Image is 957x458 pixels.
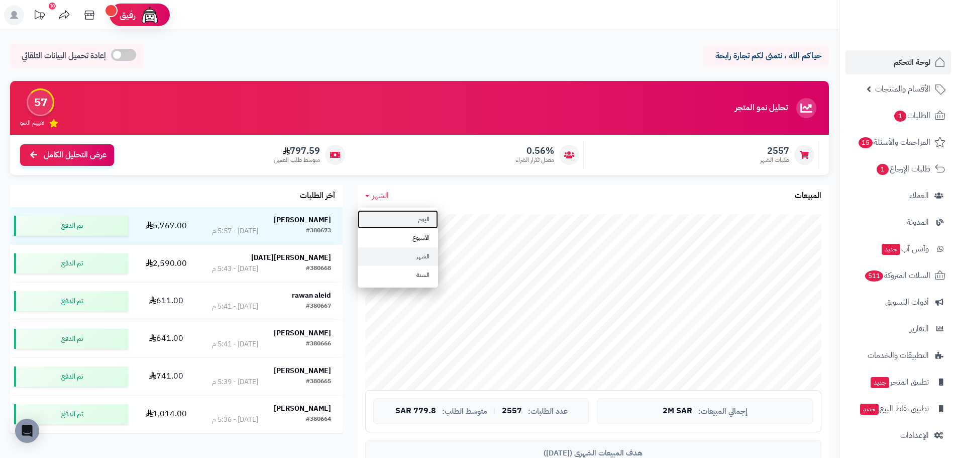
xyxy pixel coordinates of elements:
[251,252,331,263] strong: [PERSON_NAME][DATE]
[760,156,789,164] span: طلبات الشهر
[358,266,438,285] a: السنة
[132,320,200,357] td: 641.00
[132,283,200,320] td: 611.00
[876,162,930,176] span: طلبات الإرجاع
[864,270,884,282] span: 511
[306,415,331,425] div: #380664
[14,367,128,387] div: تم الدفع
[875,82,930,96] span: الأقسام والمنتجات
[212,415,258,425] div: [DATE] - 5:36 م
[372,190,389,202] span: الشهر
[212,302,258,312] div: [DATE] - 5:41 م
[132,245,200,282] td: 2,590.00
[845,317,951,341] a: التقارير
[274,328,331,338] strong: [PERSON_NAME]
[395,407,436,416] span: 779.8 SAR
[795,192,821,201] h3: المبيعات
[858,135,930,149] span: المراجعات والأسئلة
[212,339,258,349] div: [DATE] - 5:41 م
[300,192,335,201] h3: آخر الطلبات
[845,104,951,128] a: الطلبات1
[306,339,331,349] div: #380666
[274,145,320,156] span: 797.59
[212,264,258,274] div: [DATE] - 5:43 م
[306,264,331,274] div: #380668
[132,358,200,395] td: 741.00
[502,407,522,416] span: 2557
[15,419,39,443] div: Open Intercom Messenger
[893,109,930,123] span: الطلبات
[306,226,331,236] div: #380673
[274,215,331,225] strong: [PERSON_NAME]
[14,291,128,311] div: تم الدفع
[442,407,487,416] span: متوسط الطلب:
[909,189,929,203] span: العملاء
[698,407,748,416] span: إجمالي المبيعات:
[845,50,951,74] a: لوحة التحكم
[22,50,106,62] span: إعادة تحميل البيانات التلقائي
[358,210,438,229] a: اليوم
[735,104,788,113] h3: تحليل نمو المتجر
[889,8,947,29] img: logo-2.png
[516,145,554,156] span: 0.56%
[845,184,951,208] a: العملاء
[885,295,929,309] span: أدوات التسويق
[44,149,107,161] span: عرض التحليل الكامل
[868,348,929,362] span: التطبيقات والخدمات
[14,216,128,236] div: تم الدفع
[528,407,568,416] span: عدد الطلبات:
[516,156,554,164] span: معدل تكرار الشراء
[711,50,821,62] p: حياكم الله ، نتمنى لكم تجارة رابحة
[871,377,889,388] span: جديد
[876,163,889,175] span: 1
[845,423,951,447] a: الإعدادات
[845,290,951,314] a: أدوات التسويق
[274,403,331,414] strong: [PERSON_NAME]
[882,244,900,255] span: جديد
[894,110,907,122] span: 1
[864,268,930,283] span: السلات المتروكة
[845,397,951,421] a: تطبيق نقاط البيعجديد
[845,210,951,234] a: المدونة
[140,5,160,25] img: ai-face.png
[845,263,951,288] a: السلات المتروكة511
[493,407,496,415] span: |
[760,145,789,156] span: 2557
[212,226,258,236] div: [DATE] - 5:57 م
[20,144,114,166] a: عرض التحليل الكامل
[859,402,929,416] span: تطبيق نقاط البيع
[132,207,200,244] td: 5,767.00
[845,370,951,394] a: تطبيق المتجرجديد
[306,377,331,387] div: #380665
[14,253,128,273] div: تم الدفع
[306,302,331,312] div: #380667
[27,5,52,28] a: تحديثات المنصة
[14,404,128,424] div: تم الدفع
[292,290,331,301] strong: rawan aleid
[845,130,951,154] a: المراجعات والأسئلة15
[120,9,136,21] span: رفيق
[910,322,929,336] span: التقارير
[14,329,128,349] div: تم الدفع
[907,215,929,229] span: المدونة
[212,377,258,387] div: [DATE] - 5:39 م
[845,343,951,368] a: التطبيقات والخدمات
[845,237,951,261] a: وآتس آبجديد
[49,3,56,10] div: 10
[894,55,930,69] span: لوحة التحكم
[274,365,331,376] strong: [PERSON_NAME]
[845,157,951,181] a: طلبات الإرجاع1
[870,375,929,389] span: تطبيق المتجر
[900,428,929,442] span: الإعدادات
[858,137,874,149] span: 15
[274,156,320,164] span: متوسط طلب العميل
[20,119,44,127] span: تقييم النمو
[881,242,929,256] span: وآتس آب
[663,407,692,416] span: 2M SAR
[365,190,389,202] a: الشهر
[358,247,438,266] a: الشهر
[132,396,200,433] td: 1,014.00
[358,229,438,247] a: الأسبوع
[860,404,879,415] span: جديد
